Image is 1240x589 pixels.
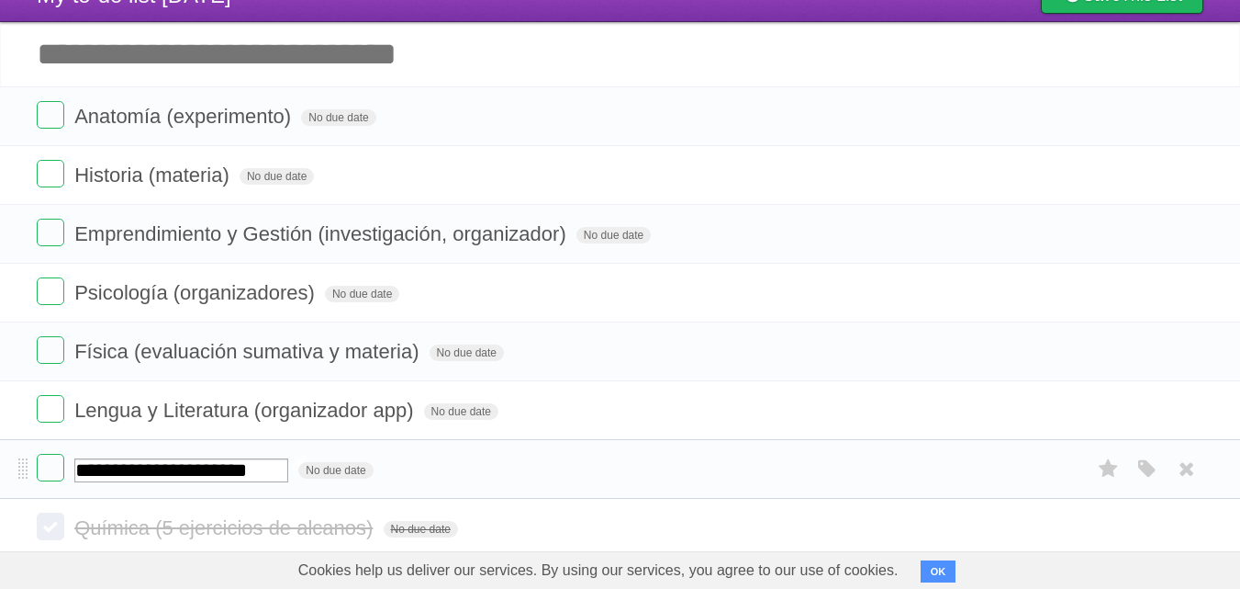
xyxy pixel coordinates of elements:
[37,395,64,423] label: Done
[74,516,377,539] span: Química (5 ejercicios de alcanos)
[325,286,399,302] span: No due date
[37,160,64,187] label: Done
[74,164,234,187] span: Historia (materia)
[37,219,64,246] label: Done
[424,403,498,420] span: No due date
[576,227,651,244] span: No due date
[74,281,319,304] span: Psicología (organizadores)
[74,222,571,245] span: Emprendimiento y Gestión (investigación, organizador)
[240,168,314,185] span: No due date
[74,399,418,422] span: Lengua y Literatura (organizador app)
[37,336,64,364] label: Done
[37,101,64,129] label: Done
[298,462,373,479] span: No due date
[37,454,64,481] label: Done
[280,552,917,589] span: Cookies help us deliver our services. By using our services, you agree to our use of cookies.
[74,105,296,128] span: Anatomía (experimento)
[37,278,64,305] label: Done
[921,561,956,583] button: OK
[301,109,375,126] span: No due date
[430,345,504,361] span: No due date
[37,513,64,540] label: Done
[384,521,458,538] span: No due date
[1091,454,1126,484] label: Star task
[74,340,423,363] span: Física (evaluación sumativa y materia)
